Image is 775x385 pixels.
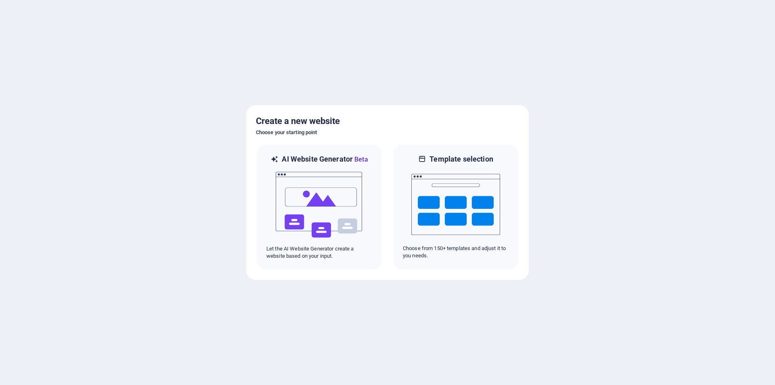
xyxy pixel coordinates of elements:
[429,154,493,164] h6: Template selection
[256,115,519,128] h5: Create a new website
[275,164,364,245] img: ai
[256,128,519,137] h6: Choose your starting point
[282,154,368,164] h6: AI Website Generator
[353,156,368,163] span: Beta
[256,144,383,270] div: AI Website GeneratorBetaaiLet the AI Website Generator create a website based on your input.
[403,245,509,259] p: Choose from 150+ templates and adjust it to you needs.
[392,144,519,270] div: Template selectionChoose from 150+ templates and adjust it to you needs.
[266,245,372,260] p: Let the AI Website Generator create a website based on your input.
